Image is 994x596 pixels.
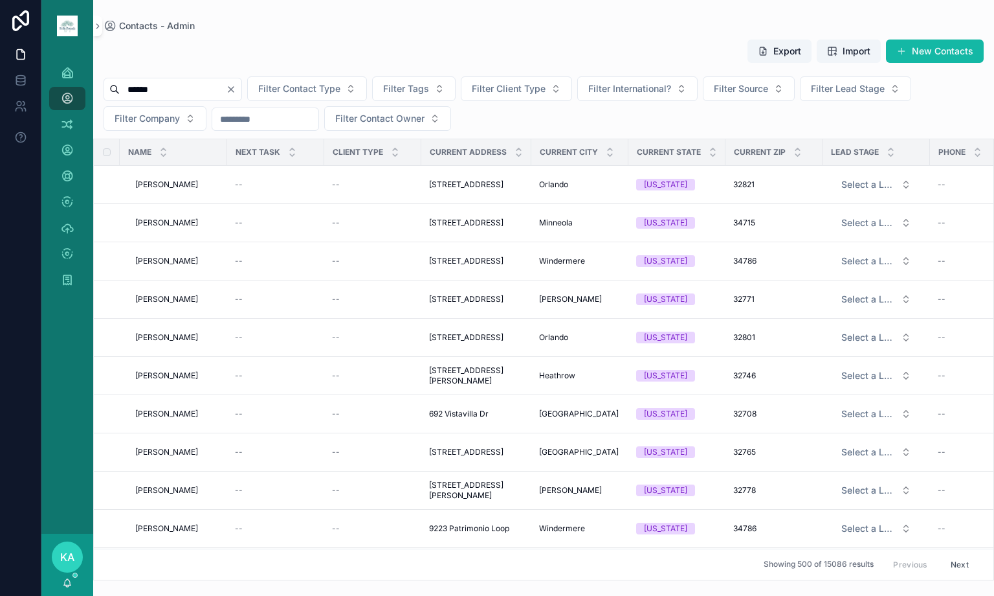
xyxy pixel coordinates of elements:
[429,256,524,266] a: [STREET_ADDRESS]
[636,485,718,496] a: [US_STATE]
[714,82,768,95] span: Filter Source
[235,485,316,496] a: --
[235,523,243,534] span: --
[429,523,524,534] a: 9223 Patrimonio Loop
[637,147,701,157] span: Current State
[831,326,922,349] button: Select Button
[588,82,671,95] span: Filter International?
[235,447,243,457] span: --
[830,402,922,426] a: Select Button
[636,179,718,190] a: [US_STATE]
[332,523,414,534] a: --
[733,409,757,419] span: 32708
[41,52,93,308] div: scrollable content
[830,325,922,350] a: Select Button
[332,371,340,381] span: --
[135,447,219,457] a: [PERSON_NAME]
[942,555,978,575] button: Next
[841,216,896,229] span: Select a Lead Stage
[577,76,698,101] button: Select Button
[644,523,687,534] div: [US_STATE]
[235,447,316,457] a: --
[843,45,870,58] span: Import
[135,485,219,496] a: [PERSON_NAME]
[429,256,503,266] span: [STREET_ADDRESS]
[811,82,885,95] span: Filter Lead Stage
[429,447,524,457] a: [STREET_ADDRESS]
[104,19,195,32] a: Contacts - Admin
[733,332,815,343] a: 32801
[332,332,414,343] a: --
[938,409,945,419] span: --
[236,147,280,157] span: Next Task
[226,84,241,95] button: Clear
[733,447,815,457] a: 32765
[135,485,198,496] span: [PERSON_NAME]
[429,365,524,386] span: [STREET_ADDRESS][PERSON_NAME]
[733,256,757,266] span: 34786
[841,293,896,306] span: Select a Lead Stage
[324,106,451,131] button: Select Button
[830,478,922,503] a: Select Button
[938,218,945,228] span: --
[841,331,896,344] span: Select a Lead Stage
[247,76,367,101] button: Select Button
[461,76,572,101] button: Select Button
[886,40,984,63] a: New Contacts
[539,409,619,419] span: [GEOGRAPHIC_DATA]
[332,485,414,496] a: --
[733,409,815,419] a: 32708
[830,363,922,388] a: Select Button
[104,106,206,131] button: Select Button
[539,485,602,496] span: [PERSON_NAME]
[429,218,524,228] a: [STREET_ADDRESS]
[539,447,619,457] span: [GEOGRAPHIC_DATA]
[135,447,198,457] span: [PERSON_NAME]
[841,484,896,497] span: Select a Lead Stage
[636,446,718,458] a: [US_STATE]
[235,523,316,534] a: --
[830,440,922,464] a: Select Button
[332,256,414,266] a: --
[429,480,524,501] span: [STREET_ADDRESS][PERSON_NAME]
[135,332,219,343] a: [PERSON_NAME]
[644,485,687,496] div: [US_STATE]
[235,294,243,304] span: --
[135,409,219,419] a: [PERSON_NAME]
[235,179,316,190] a: --
[938,371,945,381] span: --
[831,173,922,196] button: Select Button
[733,218,755,228] span: 34715
[235,371,316,381] a: --
[841,178,896,191] span: Select a Lead Stage
[764,560,874,570] span: Showing 500 of 15086 results
[831,402,922,426] button: Select Button
[235,332,316,343] a: --
[539,332,568,343] span: Orlando
[841,446,896,459] span: Select a Lead Stage
[644,446,687,458] div: [US_STATE]
[831,364,922,387] button: Select Button
[332,218,340,228] span: --
[644,332,687,343] div: [US_STATE]
[830,172,922,197] a: Select Button
[135,218,219,228] a: [PERSON_NAME]
[332,294,340,304] span: --
[539,371,575,381] span: Heathrow
[733,332,755,343] span: 32801
[539,218,621,228] a: Minneola
[539,256,585,266] span: Windermere
[644,255,687,267] div: [US_STATE]
[135,294,198,304] span: [PERSON_NAME]
[135,179,219,190] a: [PERSON_NAME]
[429,179,503,190] span: [STREET_ADDRESS]
[734,147,786,157] span: Current Zip
[831,211,922,235] button: Select Button
[332,409,340,419] span: --
[135,371,219,381] a: [PERSON_NAME]
[733,485,815,496] a: 32778
[841,407,896,420] span: Select a Lead Stage
[60,549,74,565] span: KA
[332,294,414,304] a: --
[636,370,718,382] a: [US_STATE]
